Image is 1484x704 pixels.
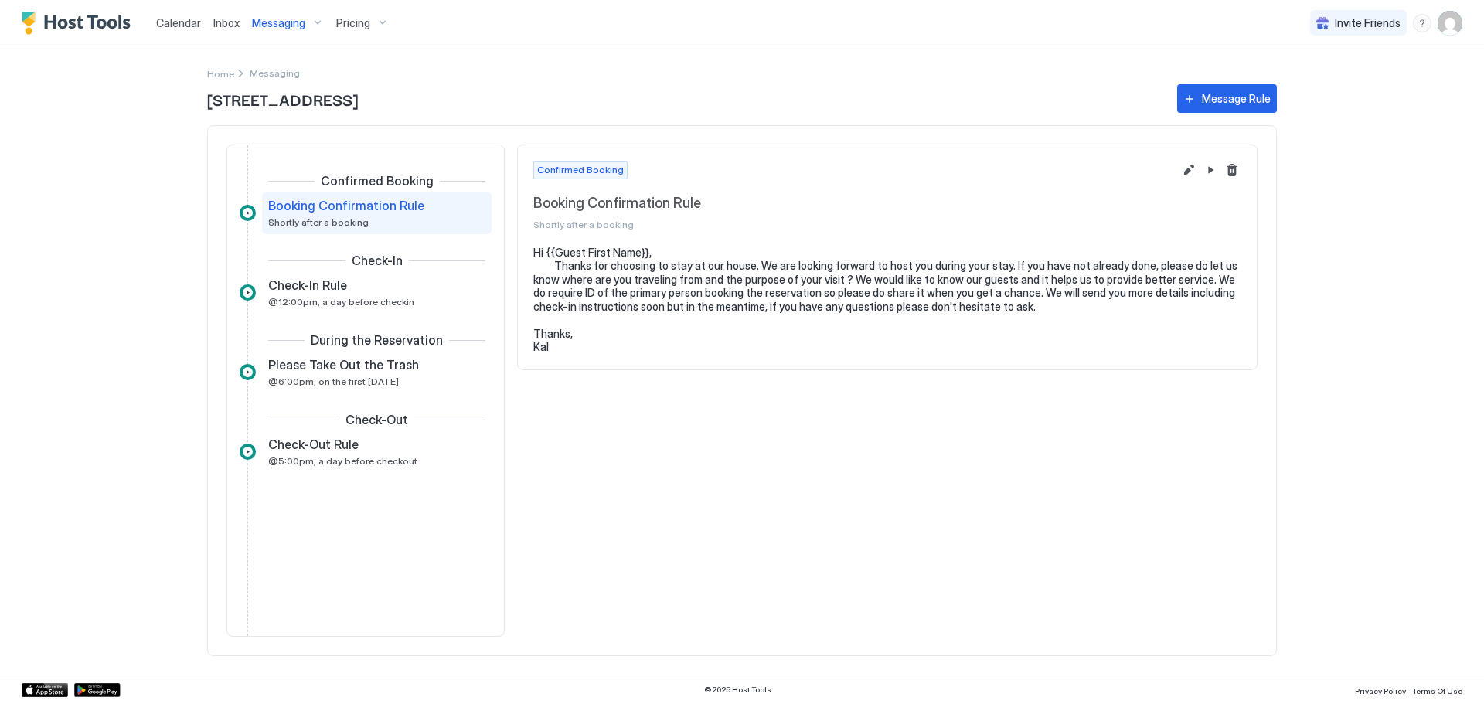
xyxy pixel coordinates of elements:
a: Privacy Policy [1355,682,1406,698]
span: Check-In Rule [268,277,347,293]
div: menu [1413,14,1431,32]
span: Check-In [352,253,403,268]
a: App Store [22,683,68,697]
span: Check-Out Rule [268,437,359,452]
span: Confirmed Booking [537,163,624,177]
a: Calendar [156,15,201,31]
button: Edit message rule [1179,161,1198,179]
span: Confirmed Booking [321,173,434,189]
span: Inbox [213,16,240,29]
span: Booking Confirmation Rule [268,198,424,213]
div: Breadcrumb [207,65,234,81]
span: Breadcrumb [250,67,300,79]
a: Home [207,65,234,81]
span: @6:00pm, on the first [DATE] [268,376,399,387]
span: Booking Confirmation Rule [533,195,1173,213]
span: Calendar [156,16,201,29]
div: User profile [1438,11,1462,36]
span: Privacy Policy [1355,686,1406,695]
button: Delete message rule [1223,161,1241,179]
button: Pause Message Rule [1201,161,1220,179]
span: During the Reservation [311,332,443,348]
span: Pricing [336,16,370,30]
span: Shortly after a booking [268,216,369,228]
span: Terms Of Use [1412,686,1462,695]
div: Message Rule [1202,90,1271,107]
span: @12:00pm, a day before checkin [268,296,414,308]
a: Terms Of Use [1412,682,1462,698]
span: Invite Friends [1335,16,1401,30]
a: Host Tools Logo [22,12,138,35]
a: Inbox [213,15,240,31]
span: Messaging [252,16,305,30]
button: Message Rule [1177,84,1277,113]
span: Please Take Out the Trash [268,357,419,372]
span: [STREET_ADDRESS] [207,87,1162,111]
span: @5:00pm, a day before checkout [268,455,417,467]
pre: Hi {{Guest First Name}}, Thanks for choosing to stay at our house. We are looking forward to host... [533,246,1241,354]
a: Google Play Store [74,683,121,697]
span: Shortly after a booking [533,219,1173,230]
span: Check-Out [345,412,408,427]
span: © 2025 Host Tools [704,685,771,695]
span: Home [207,68,234,80]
